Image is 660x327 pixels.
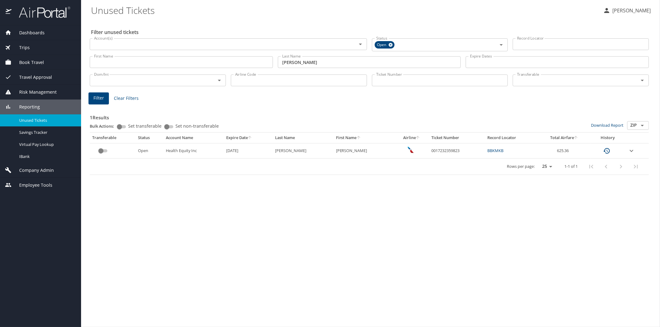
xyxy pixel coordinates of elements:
span: Dashboards [11,29,45,36]
p: Bulk Actions: [90,123,119,129]
th: Ticket Number [429,133,485,143]
table: custom pagination table [90,133,649,175]
span: Employee Tools [11,182,52,189]
button: sort [416,136,420,140]
img: icon-airportal.png [6,6,12,18]
span: Travel Approval [11,74,52,81]
span: Virtual Pay Lookup [19,142,74,147]
a: BBKMKB [488,148,504,153]
th: Last Name [273,133,334,143]
th: History [590,133,625,143]
span: Filter [93,94,104,102]
th: Total Airfare [538,133,590,143]
td: 625.36 [538,143,590,158]
div: Transferable [92,135,133,141]
th: First Name [334,133,395,143]
button: sort [574,136,578,140]
span: Trips [11,44,30,51]
span: Savings Tracker [19,130,74,135]
td: Health Equity Inc [163,143,224,158]
span: Unused Tickets [19,117,74,123]
h3: 1 Results [90,110,649,121]
span: Set non-transferable [175,124,219,128]
button: Filter [88,92,109,104]
p: Rows per page: [507,164,535,168]
button: sort [357,136,361,140]
th: Account Name [163,133,224,143]
button: Clear Filters [111,93,141,104]
a: Download Report [591,122,623,128]
button: Open [638,121,647,130]
button: expand row [628,147,635,155]
td: 0017232359823 [429,143,485,158]
span: Open [375,42,390,48]
th: Expire Date [224,133,273,143]
button: Open [215,76,224,85]
span: Reporting [11,104,40,110]
p: 1-1 of 1 [564,164,578,168]
span: IBank [19,154,74,159]
td: [PERSON_NAME] [334,143,395,158]
button: Open [497,40,506,49]
span: Company Admin [11,167,54,174]
h2: Filter unused tickets [91,27,650,37]
span: Set transferable [128,124,162,128]
button: Open [638,76,647,85]
th: Status [136,133,163,143]
select: rows per page [537,162,554,171]
p: [PERSON_NAME] [610,7,651,14]
td: Open [136,143,163,158]
td: [PERSON_NAME] [273,143,334,158]
th: Airline [395,133,429,143]
button: [PERSON_NAME] [601,5,653,16]
span: Risk Management [11,89,57,96]
div: Open [375,41,395,49]
span: Clear Filters [114,95,139,102]
td: [DATE] [224,143,273,158]
th: Record Locator [485,133,538,143]
img: American Airlines [408,147,414,153]
span: Book Travel [11,59,44,66]
button: sort [248,136,252,140]
button: Open [356,40,365,49]
img: airportal-logo.png [12,6,70,18]
h1: Unused Tickets [91,1,598,20]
